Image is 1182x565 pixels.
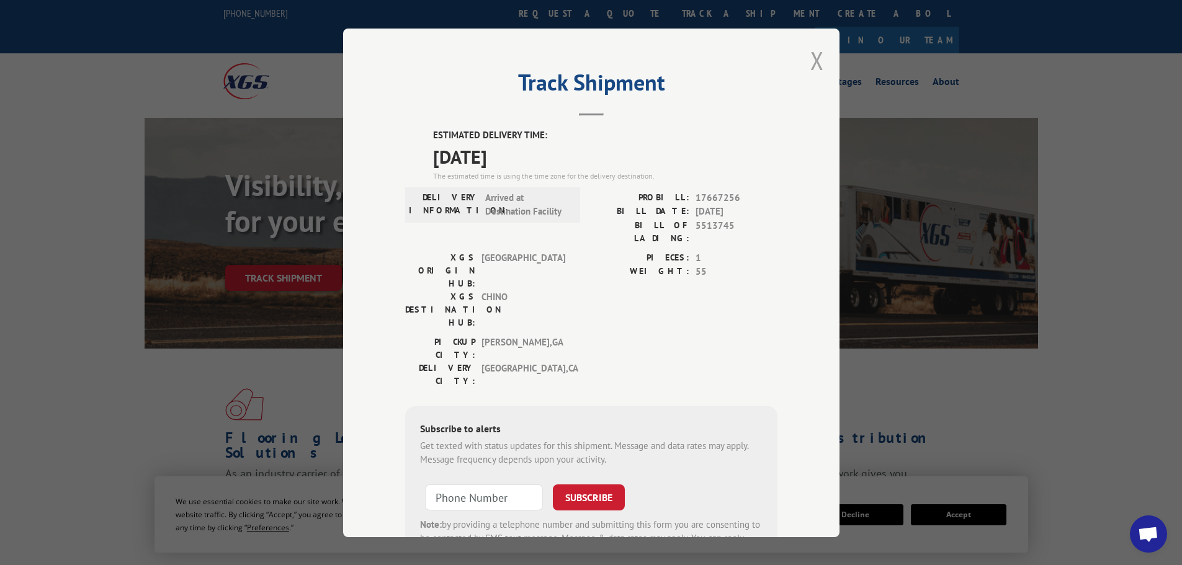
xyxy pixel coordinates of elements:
[420,438,763,466] div: Get texted with status updates for this shipment. Message and data rates may apply. Message frequ...
[696,205,777,219] span: [DATE]
[481,290,565,329] span: CHINO
[420,517,763,559] div: by providing a telephone number and submitting this form you are consenting to be contacted by SM...
[405,290,475,329] label: XGS DESTINATION HUB:
[485,190,569,218] span: Arrived at Destination Facility
[591,265,689,279] label: WEIGHT:
[420,420,763,438] div: Subscribe to alerts
[1130,515,1167,553] div: Open chat
[481,335,565,361] span: [PERSON_NAME] , GA
[481,361,565,387] span: [GEOGRAPHIC_DATA] , CA
[405,361,475,387] label: DELIVERY CITY:
[696,251,777,265] span: 1
[405,251,475,290] label: XGS ORIGIN HUB:
[433,142,777,170] span: [DATE]
[433,128,777,143] label: ESTIMATED DELIVERY TIME:
[591,251,689,265] label: PIECES:
[405,74,777,97] h2: Track Shipment
[481,251,565,290] span: [GEOGRAPHIC_DATA]
[591,190,689,205] label: PROBILL:
[433,170,777,181] div: The estimated time is using the time zone for the delivery destination.
[425,484,543,510] input: Phone Number
[553,484,625,510] button: SUBSCRIBE
[696,218,777,244] span: 5513745
[591,205,689,219] label: BILL DATE:
[420,518,442,530] strong: Note:
[696,265,777,279] span: 55
[409,190,479,218] label: DELIVERY INFORMATION:
[405,335,475,361] label: PICKUP CITY:
[591,218,689,244] label: BILL OF LADING:
[810,44,824,77] button: Close modal
[696,190,777,205] span: 17667256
